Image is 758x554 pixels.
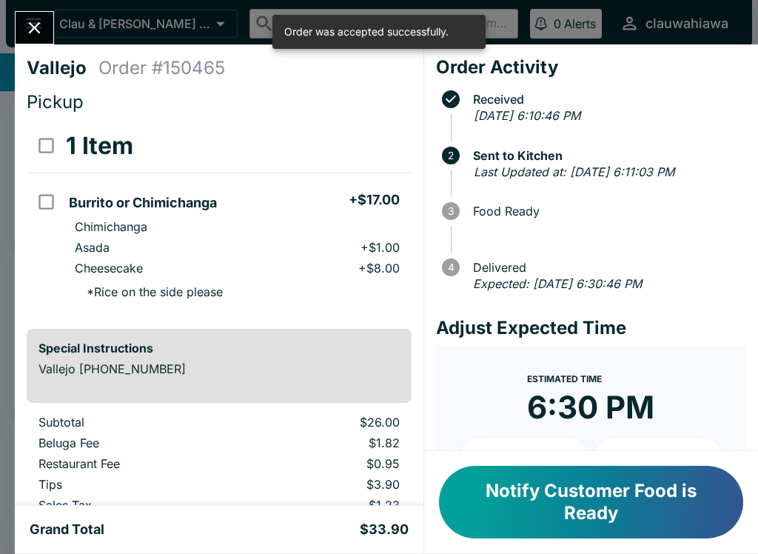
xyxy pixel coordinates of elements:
[38,477,232,492] p: Tips
[66,131,133,161] h3: 1 Item
[38,341,400,356] h6: Special Instructions
[358,261,400,276] p: + $8.00
[594,438,722,475] button: + 20
[27,91,84,113] span: Pickup
[27,119,412,317] table: orders table
[69,194,217,212] h5: Burrito or Chimichanga
[98,57,225,79] h4: Order # 150465
[436,317,746,339] h4: Adjust Expected Time
[255,456,400,471] p: $0.95
[360,240,400,255] p: + $1.00
[473,276,642,291] em: Expected: [DATE] 6:30:46 PM
[38,435,232,450] p: Beluga Fee
[255,498,400,513] p: $1.23
[255,435,400,450] p: $1.82
[474,164,674,179] em: Last Updated at: [DATE] 6:11:03 PM
[466,204,746,218] span: Food Ready
[474,108,580,123] em: [DATE] 6:10:46 PM
[436,56,746,79] h4: Order Activity
[255,415,400,430] p: $26.00
[349,191,400,209] h5: + $17.00
[30,521,104,538] h5: Grand Total
[527,373,602,384] span: Estimated Time
[360,521,409,538] h5: $33.90
[75,219,147,234] p: Chimichanga
[527,388,654,427] time: 6:30 PM
[75,261,143,276] p: Cheesecake
[27,57,98,79] h4: Vallejo
[38,361,400,376] p: Vallejo [PHONE_NUMBER]
[460,438,588,475] button: + 10
[75,284,223,299] p: * Rice on the side please
[448,150,454,161] text: 2
[38,415,232,430] p: Subtotal
[16,12,53,44] button: Close
[284,19,449,44] div: Order was accepted successfully.
[38,498,232,513] p: Sales Tax
[75,240,110,255] p: Asada
[466,149,746,162] span: Sent to Kitchen
[38,456,232,471] p: Restaurant Fee
[466,93,746,106] span: Received
[466,261,746,274] span: Delivered
[448,205,454,217] text: 3
[447,261,454,273] text: 4
[255,477,400,492] p: $3.90
[27,415,412,518] table: orders table
[439,466,743,538] button: Notify Customer Food is Ready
